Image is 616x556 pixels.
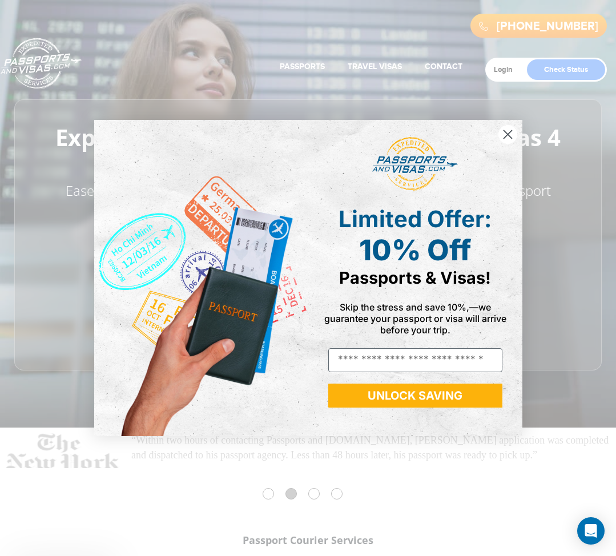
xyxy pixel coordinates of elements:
[498,124,518,144] button: Close dialog
[359,233,471,267] span: 10% Off
[577,517,605,545] div: Open Intercom Messenger
[94,120,308,436] img: de9cda0d-0715-46ca-9a25-073762a91ba7.png
[339,205,492,233] span: Limited Offer:
[328,384,502,408] button: UNLOCK SAVING
[324,301,506,336] span: Skip the stress and save 10%,—we guarantee your passport or visa will arrive before your trip.
[339,268,491,288] span: Passports & Visas!
[372,137,458,191] img: passports and visas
